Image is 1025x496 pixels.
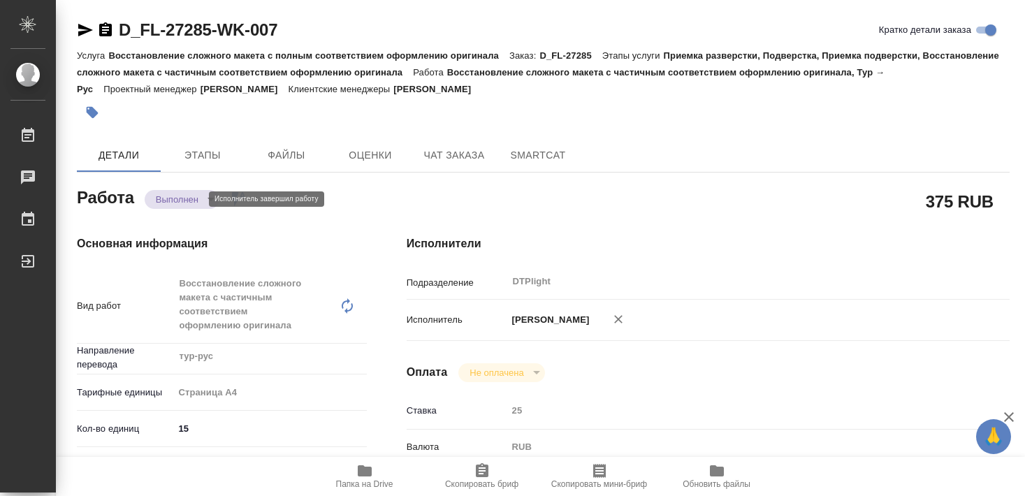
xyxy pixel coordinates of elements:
span: Детали [85,147,152,164]
button: Скопировать ссылку для ЯМессенджера [77,22,94,38]
p: Направление перевода [77,344,173,372]
p: Заказ: [509,50,539,61]
a: D_FL-27285-WK-007 [119,20,277,39]
button: Не оплачена [465,367,528,379]
h4: Оплата [407,364,448,381]
p: Клиентские менеджеры [289,84,394,94]
input: ✎ Введи что-нибудь [173,418,367,439]
span: Скопировать бриф [445,479,518,489]
span: Файлы [253,147,320,164]
button: Обновить файлы [658,457,776,496]
p: Ставка [407,404,507,418]
button: Скопировать мини-бриф [541,457,658,496]
p: Этапы услуги [602,50,664,61]
p: Услуга [77,50,108,61]
div: Юридическая/Финансовая [173,453,367,477]
p: Подразделение [407,276,507,290]
button: Выполнен [152,194,203,205]
span: Чат заказа [421,147,488,164]
div: Выполнен [458,363,544,382]
button: Скопировать ссылку [97,22,114,38]
span: SmartCat [504,147,572,164]
span: Скопировать мини-бриф [551,479,647,489]
span: Кратко детали заказа [879,23,971,37]
p: Работа [413,67,447,78]
span: Папка на Drive [336,479,393,489]
h2: 375 RUB [926,189,994,213]
button: Папка на Drive [306,457,423,496]
input: Пустое поле [507,400,959,421]
span: 🙏 [982,422,1005,451]
button: Добавить тэг [77,97,108,128]
p: Кол-во единиц [77,422,173,436]
p: Валюта [407,440,507,454]
p: [PERSON_NAME] [201,84,289,94]
button: Скопировать бриф [423,457,541,496]
p: Восстановление сложного макета с частичным соответствием оформлению оригинала, Тур → Рус [77,67,885,94]
p: Исполнитель [407,313,507,327]
p: Восстановление сложного макета с полным соответствием оформлению оригинала [108,50,509,61]
p: Проектный менеджер [103,84,200,94]
h4: Основная информация [77,235,351,252]
h4: Исполнители [407,235,1010,252]
h2: Работа [77,184,134,209]
span: Обновить файлы [683,479,750,489]
div: RUB [507,435,959,459]
div: Выполнен [145,190,219,209]
span: Оценки [337,147,404,164]
p: [PERSON_NAME] [393,84,481,94]
p: [PERSON_NAME] [507,313,590,327]
button: 🙏 [976,419,1011,454]
p: D_FL-27285 [539,50,602,61]
span: Этапы [169,147,236,164]
p: Вид работ [77,299,173,313]
button: Удалить исполнителя [603,304,634,335]
div: Страница А4 [173,381,367,404]
p: Тарифные единицы [77,386,173,400]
